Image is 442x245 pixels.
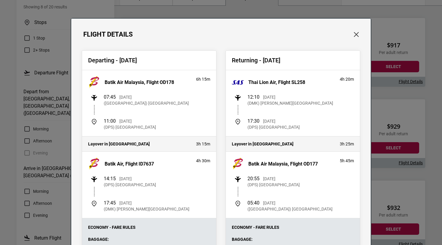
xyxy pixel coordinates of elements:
[104,200,116,206] span: 17:45
[263,118,275,124] p: [DATE]
[104,100,189,106] p: ([GEOGRAPHIC_DATA]) [GEOGRAPHIC_DATA]
[119,176,132,182] p: [DATE]
[104,206,189,212] p: (DMK) [PERSON_NAME][GEOGRAPHIC_DATA]
[263,94,275,100] p: [DATE]
[88,224,210,230] p: Economy - Fare Rules
[119,94,132,100] p: [DATE]
[88,237,109,242] strong: Baggage:
[104,118,116,124] span: 11:00
[232,76,244,88] img: Thai Lion Air
[248,161,318,167] h3: Batik Air Malaysia, Flight OD177
[196,158,210,164] p: 4h 30m
[104,124,156,130] p: (DPS) [GEOGRAPHIC_DATA]
[232,158,244,170] img: Batik Air Malaysia
[104,176,116,181] span: 14:15
[263,200,275,206] p: [DATE]
[232,237,253,242] strong: Baggage:
[247,118,259,124] span: 17:30
[88,76,100,88] img: Batik Air Malaysia
[247,182,300,188] p: (DPS) [GEOGRAPHIC_DATA]
[247,200,259,206] span: 05:40
[247,94,259,100] span: 12:10
[232,142,334,147] h4: Layover in [GEOGRAPHIC_DATA]
[196,76,210,82] p: 6h 15m
[340,141,354,147] p: 3h 25m
[88,142,190,147] h4: Layover in [GEOGRAPHIC_DATA]
[88,57,210,64] h2: Departing - [DATE]
[104,94,116,100] span: 07:45
[196,141,210,147] p: 3h 15m
[104,182,156,188] p: (DPS) [GEOGRAPHIC_DATA]
[83,31,133,38] h1: Flight Details
[352,31,360,38] button: Close
[88,158,100,170] img: Batik Air
[247,100,333,106] p: (DMK) [PERSON_NAME][GEOGRAPHIC_DATA]
[119,118,132,124] p: [DATE]
[248,79,305,85] h3: Thai Lion Air, Flight SL258
[232,57,354,64] h2: Returning - [DATE]
[105,79,174,85] h3: Batik Air Malaysia, Flight OD178
[247,124,300,130] p: (DPS) [GEOGRAPHIC_DATA]
[340,158,354,164] p: 5h 45m
[247,206,333,212] p: ([GEOGRAPHIC_DATA]) [GEOGRAPHIC_DATA]
[340,76,354,82] p: 4h 20m
[119,200,132,206] p: [DATE]
[105,161,154,167] h3: Batik Air, Flight ID7637
[247,176,259,181] span: 20:55
[232,224,354,230] p: Economy - Fare Rules
[263,176,275,182] p: [DATE]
